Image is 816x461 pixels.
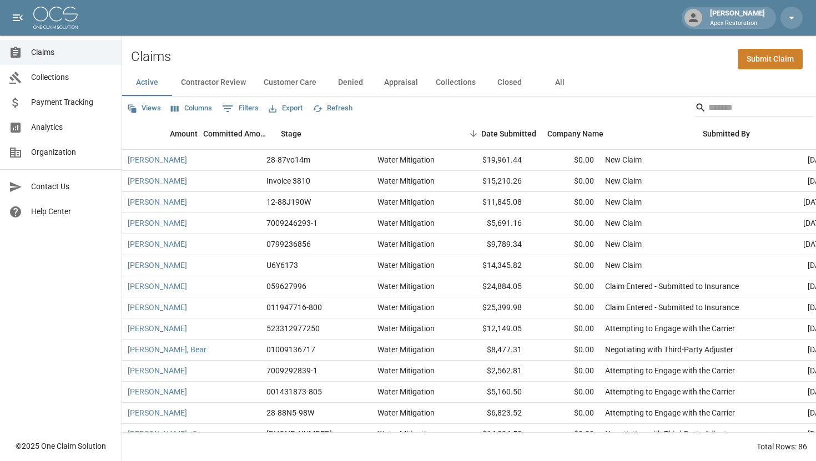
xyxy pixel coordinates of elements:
div: Amount [170,118,198,149]
a: [PERSON_NAME] - 2 [128,428,197,439]
img: ocs-logo-white-transparent.png [33,7,78,29]
div: $5,691.16 [455,213,527,234]
div: $0.00 [527,318,600,340]
div: $0.00 [527,382,600,403]
div: Company Name [547,118,603,149]
div: $19,961.44 [455,150,527,171]
button: Sort [466,126,481,141]
div: dynamic tabs [122,69,816,96]
div: $0.00 [527,171,600,192]
button: Customer Care [255,69,325,96]
div: $12,149.05 [455,318,527,340]
a: [PERSON_NAME] [128,407,187,418]
button: Contractor Review [172,69,255,96]
div: Date Submitted [481,118,536,149]
button: Refresh [310,100,355,117]
div: Water Mitigation [377,196,435,207]
button: Select columns [168,100,215,117]
div: Water Mitigation [377,344,435,355]
div: 7009246293-1 [266,217,318,229]
div: $24,884.05 [455,276,527,297]
a: [PERSON_NAME] [128,281,187,292]
span: Help Center [31,206,113,217]
div: Stage [281,118,301,149]
button: Denied [325,69,375,96]
div: Water Mitigation [377,217,435,229]
div: $0.00 [527,234,600,255]
a: [PERSON_NAME] [128,386,187,397]
span: Collections [31,72,113,83]
div: $0.00 [527,297,600,318]
div: $11,845.08 [455,192,527,213]
div: $0.00 [527,150,600,171]
div: $0.00 [527,213,600,234]
div: Claim Entered - Submitted to Insurance [605,302,739,313]
a: [PERSON_NAME] [128,239,187,250]
h2: Claims [131,49,171,65]
div: 12-88J190W [266,196,311,207]
div: Water Mitigation [377,365,435,376]
div: Search [695,99,814,119]
button: open drawer [7,7,29,29]
div: $6,823.52 [455,403,527,424]
span: Payment Tracking [31,97,113,108]
div: Attempting to Engage with the Carrier [605,407,735,418]
div: Negotiating with Third-Party Adjuster [605,428,733,439]
p: Apex Restoration [710,19,765,28]
div: Attempting to Engage with the Carrier [605,323,735,334]
div: Total Rows: 86 [757,441,807,452]
div: $0.00 [527,255,600,276]
div: $0.00 [527,340,600,361]
button: Views [124,100,164,117]
a: [PERSON_NAME] [128,365,187,376]
span: Claims [31,47,113,58]
a: [PERSON_NAME], Bear [128,344,206,355]
div: 523312977250 [266,323,320,334]
div: 011947716-800 [266,302,322,313]
div: Committed Amount [203,118,270,149]
button: Show filters [219,100,261,118]
button: Active [122,69,172,96]
div: $2,562.81 [455,361,527,382]
div: $0.00 [527,361,600,382]
div: Water Mitigation [377,260,435,271]
div: 001431873-805 [266,386,322,397]
span: Contact Us [31,181,113,192]
div: Company Name [542,118,697,149]
a: [PERSON_NAME] [128,323,187,334]
div: New Claim [605,175,642,186]
div: Amount [131,118,203,149]
button: Export [266,100,305,117]
div: New Claim [605,196,642,207]
div: New Claim [605,239,642,250]
div: $0.00 [527,403,600,424]
div: $0.00 [527,424,600,445]
div: $9,789.34 [455,234,527,255]
div: 059627996 [266,281,306,292]
div: Attempting to Engage with the Carrier [605,365,735,376]
div: Attempting to Engage with the Carrier [605,386,735,397]
div: New Claim [605,154,642,165]
div: $0.00 [527,276,600,297]
div: U6Y6173 [266,260,298,271]
div: 28-87vo14m [266,154,310,165]
button: All [535,69,585,96]
div: $14,345.82 [455,255,527,276]
div: Water Mitigation [377,428,435,439]
div: 28-88N5-98W [266,407,314,418]
div: $5,160.50 [455,382,527,403]
div: [PERSON_NAME] [706,8,769,28]
div: $15,210.26 [455,171,527,192]
div: Stage [275,118,442,149]
span: Analytics [31,121,113,133]
div: Water Mitigation [377,154,435,165]
span: Organization [31,146,113,158]
div: $8,477.31 [455,340,527,361]
div: New Claim [605,217,642,229]
a: [PERSON_NAME] [128,302,187,313]
div: Water Mitigation [377,239,435,250]
div: Claim Entered - Submitted to Insurance [605,281,739,292]
div: Committed Amount [203,118,275,149]
a: [PERSON_NAME] [128,154,187,165]
button: Collections [427,69,485,96]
